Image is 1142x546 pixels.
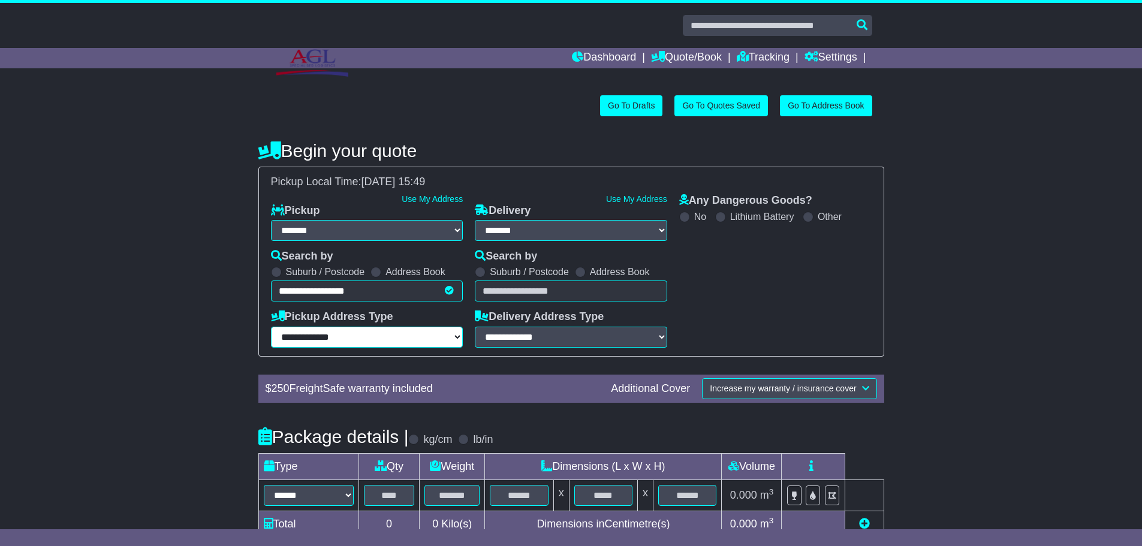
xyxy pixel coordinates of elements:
span: 0 [432,518,438,530]
div: Pickup Local Time: [265,176,878,189]
label: Delivery Address Type [475,310,604,324]
label: Suburb / Postcode [490,266,569,277]
label: Other [818,211,842,222]
span: m [760,489,774,501]
td: Dimensions in Centimetre(s) [485,511,722,537]
td: Volume [722,453,782,479]
label: Pickup [271,204,320,218]
td: x [553,479,569,511]
td: x [638,479,653,511]
label: Pickup Address Type [271,310,393,324]
td: Type [258,453,358,479]
label: lb/in [473,433,493,447]
div: Additional Cover [605,382,696,396]
a: Quote/Book [651,48,722,68]
span: Increase my warranty / insurance cover [710,384,856,393]
h4: Package details | [258,427,409,447]
a: Go To Drafts [600,95,662,116]
span: [DATE] 15:49 [361,176,426,188]
label: Search by [271,250,333,263]
label: kg/cm [423,433,452,447]
a: Go To Address Book [780,95,872,116]
a: Add new item [859,518,870,530]
sup: 3 [769,487,774,496]
span: 250 [272,382,290,394]
a: Go To Quotes Saved [674,95,768,116]
label: Suburb / Postcode [286,266,365,277]
label: Delivery [475,204,531,218]
a: Use My Address [606,194,667,204]
label: Address Book [590,266,650,277]
td: Kilo(s) [420,511,485,537]
div: $ FreightSafe warranty included [260,382,605,396]
label: Search by [475,250,537,263]
td: Weight [420,453,485,479]
button: Increase my warranty / insurance cover [702,378,876,399]
label: Lithium Battery [730,211,794,222]
label: Any Dangerous Goods? [679,194,812,207]
label: Address Book [385,266,445,277]
a: Use My Address [402,194,463,204]
h4: Begin your quote [258,141,884,161]
a: Dashboard [572,48,636,68]
td: 0 [358,511,420,537]
span: 0.000 [730,489,757,501]
span: m [760,518,774,530]
td: Total [258,511,358,537]
label: No [694,211,706,222]
td: Dimensions (L x W x H) [485,453,722,479]
sup: 3 [769,516,774,525]
a: Settings [804,48,857,68]
td: Qty [358,453,420,479]
a: Tracking [737,48,790,68]
span: 0.000 [730,518,757,530]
